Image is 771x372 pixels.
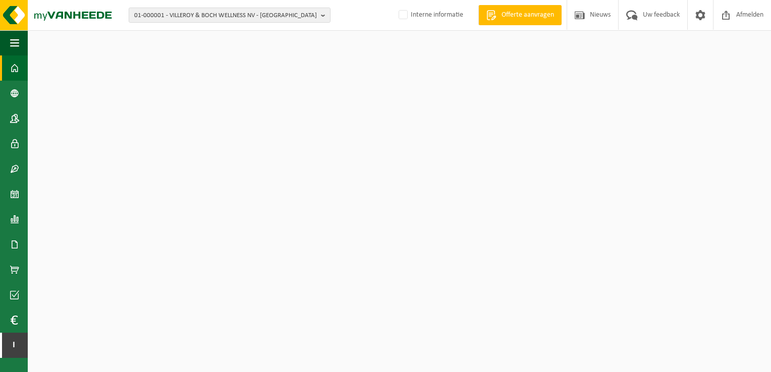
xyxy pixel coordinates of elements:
[499,10,557,20] span: Offerte aanvragen
[129,8,331,23] button: 01-000001 - VILLEROY & BOCH WELLNESS NV - [GEOGRAPHIC_DATA]
[478,5,562,25] a: Offerte aanvragen
[134,8,317,23] span: 01-000001 - VILLEROY & BOCH WELLNESS NV - [GEOGRAPHIC_DATA]
[397,8,463,23] label: Interne informatie
[10,333,18,358] span: I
